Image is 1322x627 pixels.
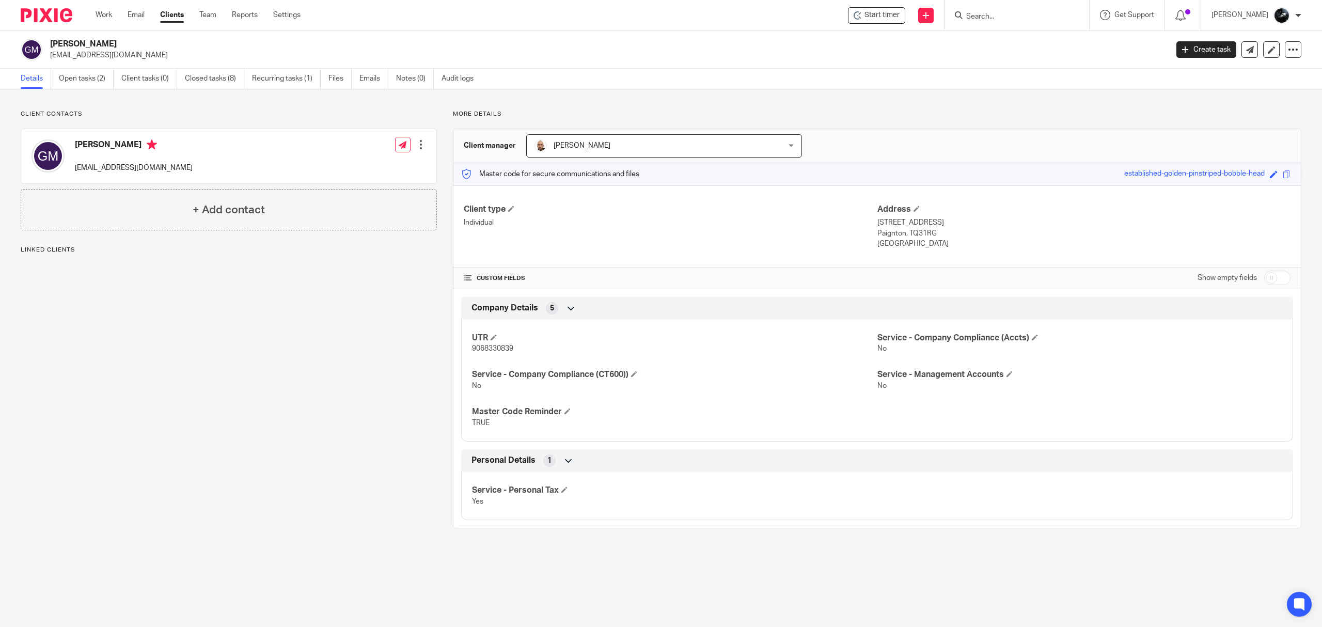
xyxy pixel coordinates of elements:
[472,345,513,352] span: 9068330839
[185,69,244,89] a: Closed tasks (8)
[199,10,216,20] a: Team
[472,382,481,389] span: No
[461,169,639,179] p: Master code for secure communications and files
[328,69,352,89] a: Files
[472,498,483,505] span: Yes
[59,69,114,89] a: Open tasks (2)
[75,139,193,152] h4: [PERSON_NAME]
[464,204,877,215] h4: Client type
[273,10,301,20] a: Settings
[160,10,184,20] a: Clients
[877,228,1290,239] p: Paignton, TQ31RG
[50,50,1161,60] p: [EMAIL_ADDRESS][DOMAIN_NAME]
[232,10,258,20] a: Reports
[464,217,877,228] p: Individual
[396,69,434,89] a: Notes (0)
[877,239,1290,249] p: [GEOGRAPHIC_DATA]
[877,333,1282,343] h4: Service - Company Compliance (Accts)
[1114,11,1154,19] span: Get Support
[1124,168,1265,180] div: established-golden-pinstriped-bobble-head
[877,382,887,389] span: No
[1176,41,1236,58] a: Create task
[877,369,1282,380] h4: Service - Management Accounts
[252,69,321,89] a: Recurring tasks (1)
[471,303,538,314] span: Company Details
[547,456,552,466] span: 1
[534,139,547,152] img: Daryl.jpg
[471,455,536,466] span: Personal Details
[453,110,1301,118] p: More details
[21,69,51,89] a: Details
[877,217,1290,228] p: [STREET_ADDRESS]
[472,369,877,380] h4: Service - Company Compliance (CT600))
[442,69,481,89] a: Audit logs
[877,204,1290,215] h4: Address
[21,110,437,118] p: Client contacts
[32,139,65,173] img: svg%3E
[121,69,177,89] a: Client tasks (0)
[21,39,42,60] img: svg%3E
[464,140,516,151] h3: Client manager
[50,39,939,50] h2: [PERSON_NAME]
[877,345,887,352] span: No
[472,419,490,427] span: TRUE
[472,406,877,417] h4: Master Code Reminder
[75,163,193,173] p: [EMAIL_ADDRESS][DOMAIN_NAME]
[359,69,388,89] a: Emails
[1198,273,1257,283] label: Show empty fields
[864,10,900,21] span: Start timer
[965,12,1058,22] input: Search
[128,10,145,20] a: Email
[21,246,437,254] p: Linked clients
[147,139,157,150] i: Primary
[96,10,112,20] a: Work
[1211,10,1268,20] p: [PERSON_NAME]
[464,274,877,283] h4: CUSTOM FIELDS
[193,202,265,218] h4: + Add contact
[21,8,72,22] img: Pixie
[554,142,610,149] span: [PERSON_NAME]
[472,485,877,496] h4: Service - Personal Tax
[472,333,877,343] h4: UTR
[848,7,905,24] div: Gareth Manning-Probert
[550,303,554,314] span: 5
[1273,7,1290,24] img: 1000002122.jpg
